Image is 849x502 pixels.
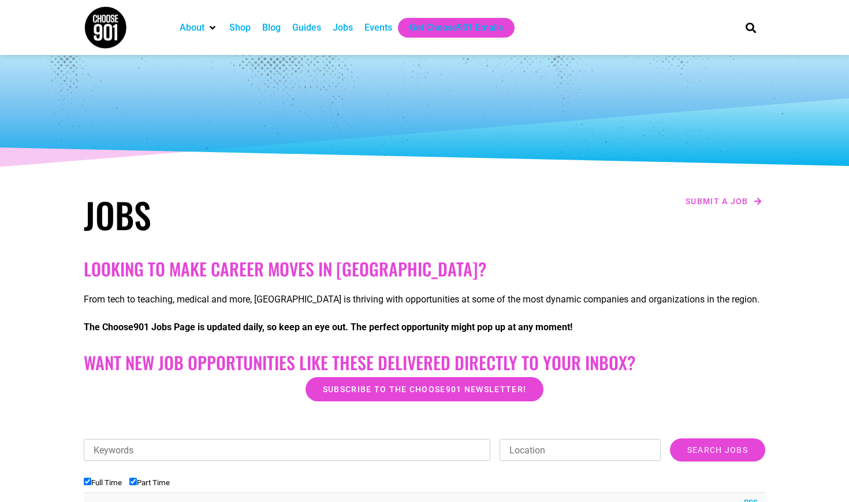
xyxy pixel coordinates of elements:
input: Location [500,439,661,461]
a: Blog [262,21,281,35]
a: Subscribe to the Choose901 newsletter! [306,377,543,401]
input: Search Jobs [670,438,765,462]
label: Part Time [129,478,170,487]
span: Submit a job [686,197,749,205]
a: Jobs [333,21,353,35]
input: Part Time [129,478,137,485]
div: Search [742,18,761,37]
h2: Want New Job Opportunities like these Delivered Directly to your Inbox? [84,352,765,373]
strong: The Choose901 Jobs Page is updated daily, so keep an eye out. The perfect opportunity might pop u... [84,322,572,333]
p: From tech to teaching, medical and more, [GEOGRAPHIC_DATA] is thriving with opportunities at some... [84,293,765,307]
a: Guides [292,21,321,35]
a: Get Choose901 Emails [409,21,503,35]
a: Shop [229,21,251,35]
nav: Main nav [174,18,726,38]
div: About [174,18,224,38]
a: About [180,21,204,35]
a: Submit a job [682,194,765,209]
input: Keywords [84,439,490,461]
label: Full Time [84,478,122,487]
span: Subscribe to the Choose901 newsletter! [323,385,526,393]
h1: Jobs [84,194,419,235]
a: Events [364,21,392,35]
h2: Looking to make career moves in [GEOGRAPHIC_DATA]? [84,259,765,279]
input: Full Time [84,478,91,485]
